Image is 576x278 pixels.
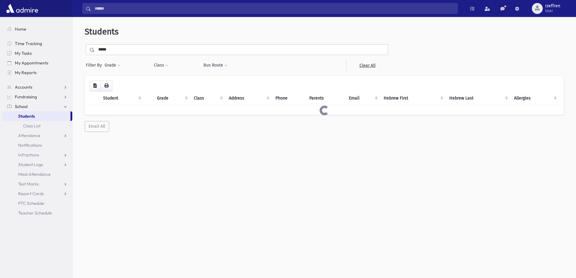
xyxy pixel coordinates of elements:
th: Address [225,91,272,105]
span: My Appointments [15,60,48,66]
th: Parents [306,91,345,105]
span: Attendance [18,133,41,138]
button: Bus Route [203,60,228,71]
a: Home [2,24,72,34]
span: Test Marks [18,181,39,187]
button: Class [154,60,169,71]
th: Phone [272,91,306,105]
span: Notifications [18,142,42,148]
span: Meal Attendance [18,172,51,177]
th: Hebrew Last [446,91,510,105]
img: AdmirePro [5,2,40,15]
th: Allergies [510,91,559,105]
span: Home [15,26,26,32]
a: My Appointments [2,58,72,68]
a: My Tasks [2,48,72,58]
a: Clear All [346,60,388,71]
th: Student [99,91,144,105]
span: Report Cards [18,191,44,196]
span: Fundraising [15,94,37,100]
span: Filter By [86,62,104,68]
a: Notifications [2,140,72,150]
button: Grade [104,60,121,71]
th: Grade [153,91,190,105]
th: Email [345,91,380,105]
a: Meal Attendance [2,169,72,179]
span: Time Tracking [15,41,42,46]
a: Time Tracking [2,39,72,48]
a: Student Logs [2,160,72,169]
span: Students [85,27,119,37]
a: My Reports [2,68,72,77]
a: School [2,102,72,111]
span: rzeffren [545,4,560,8]
span: Accounts [15,84,32,90]
th: Hebrew First [380,91,446,105]
span: My Reports [15,70,37,75]
span: School [15,104,28,109]
span: Student Logs [18,162,43,167]
a: Teacher Schedule [2,208,72,218]
a: Students [2,111,70,121]
a: Class List [2,121,72,131]
button: Print [100,80,112,91]
a: Fundraising [2,92,72,102]
span: PTC Schedule [18,201,44,206]
a: Report Cards [2,189,72,198]
button: CSV [89,80,101,91]
span: Students [18,113,35,119]
button: Email All [85,121,109,132]
a: Attendance [2,131,72,140]
a: Infractions [2,150,72,160]
span: Teacher Schedule [18,210,52,216]
a: PTC Schedule [2,198,72,208]
a: Accounts [2,82,72,92]
span: My Tasks [15,51,32,56]
input: Search [91,3,457,14]
span: Infractions [18,152,39,158]
a: Test Marks [2,179,72,189]
span: User [545,8,560,13]
th: Class [190,91,225,105]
